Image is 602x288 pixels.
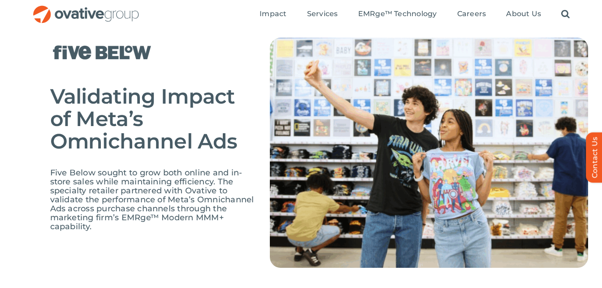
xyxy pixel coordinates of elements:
[506,9,541,19] a: About Us
[307,9,338,19] a: Services
[50,38,154,67] img: Five Below
[32,4,140,13] a: OG_Full_horizontal_RGB
[358,9,437,19] a: EMRge™ Technology
[270,38,588,268] img: Five-Below-4.png
[260,9,286,19] a: Impact
[307,9,338,18] span: Services
[260,9,286,18] span: Impact
[561,9,570,19] a: Search
[50,83,238,154] span: Validating Impact of Meta’s Omnichannel Ads
[457,9,486,19] a: Careers
[50,168,254,231] span: Five Below sought to grow both online and in-store sales while maintaining efficiency. The specia...
[506,9,541,18] span: About Us
[457,9,486,18] span: Careers
[358,9,437,18] span: EMRge™ Technology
